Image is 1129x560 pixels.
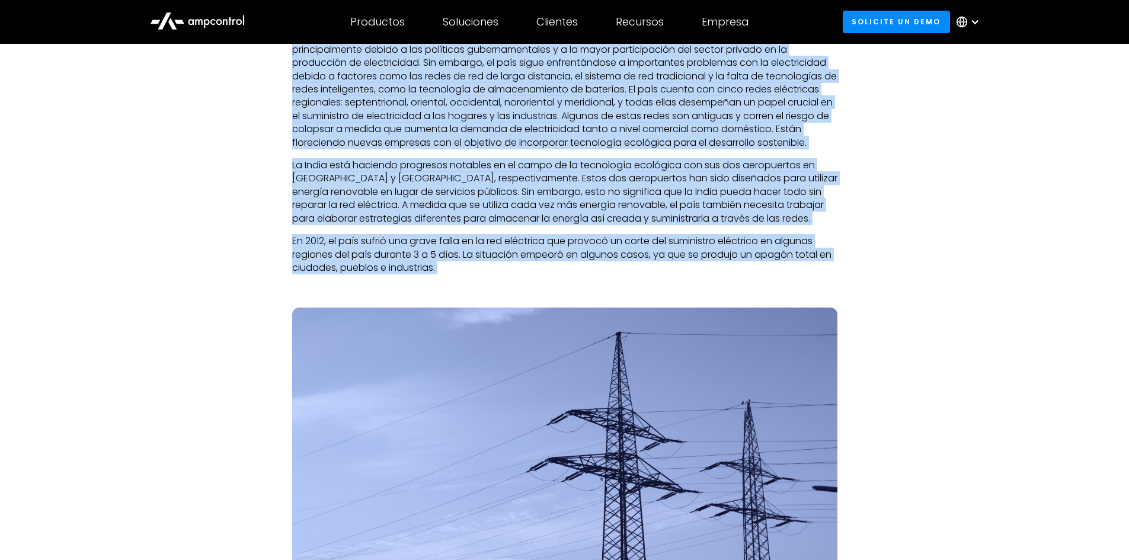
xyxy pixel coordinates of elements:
[443,15,498,28] div: Soluciones
[350,15,405,28] div: Productos
[292,30,837,149] p: La producción y el suministro de electricidad en la [GEOGRAPHIC_DATA] han mejorado en los últimos...
[616,15,664,28] div: Recursos
[292,235,837,274] p: En 2012, el país sufrió una grave falla en la red eléctrica que provocó un corte del suministro e...
[536,15,578,28] div: Clientes
[702,15,749,28] div: Empresa
[292,159,837,225] p: La India está haciendo progresos notables en el campo de la tecnología ecológica con sus dos aero...
[843,11,950,33] a: Solicite un demo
